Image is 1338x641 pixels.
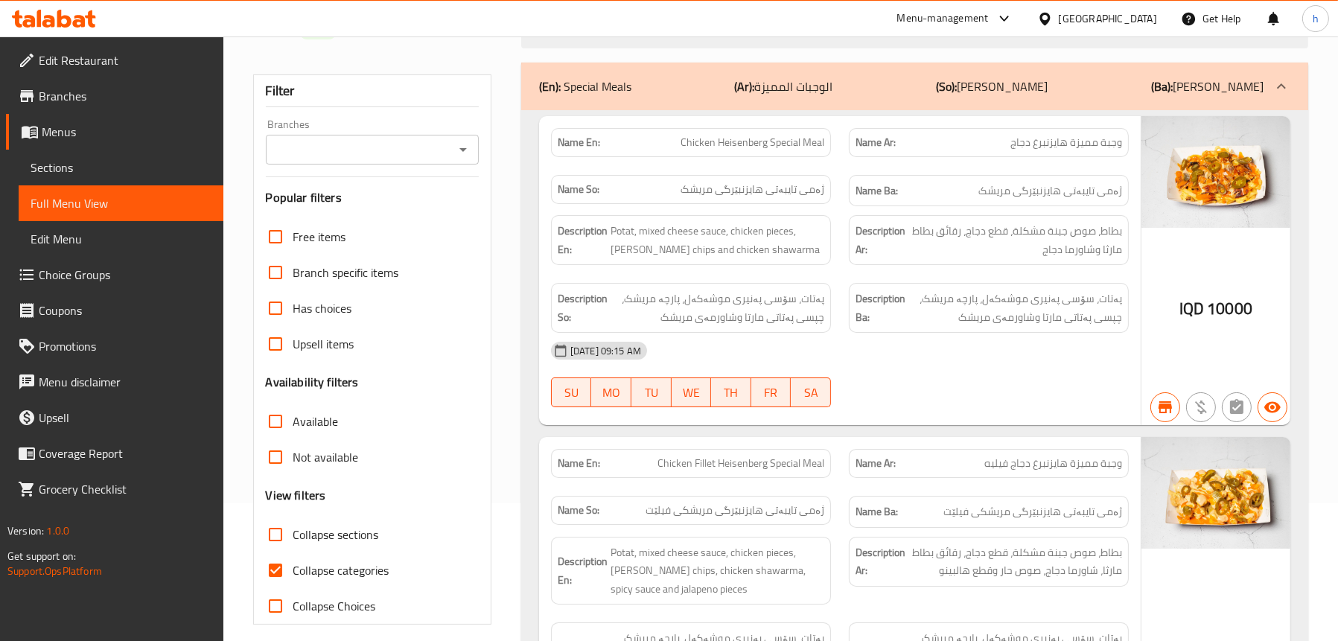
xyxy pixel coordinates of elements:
span: Not available [293,448,359,466]
b: (So): [936,75,957,98]
a: Coupons [6,293,223,328]
a: Grocery Checklist [6,471,223,507]
span: Menus [42,123,211,141]
span: Sections [31,159,211,176]
strong: Description So: [558,290,608,326]
a: Branches [6,78,223,114]
span: Edit Menu [31,230,211,248]
a: Support.OpsPlatform [7,561,102,581]
span: Chicken Fillet Heisenberg Special Meal [657,456,824,471]
span: ژەمی تایبەتی هایزنبێرگی مریشکی فیلێت [646,503,824,518]
span: پەتات، سۆسی پەنیری موشەکەل، پارچە مریشک، چپسی پەتاتی مارتا وشاورمەی مریشک [908,290,1122,326]
b: (Ba): [1151,75,1173,98]
button: Not has choices [1222,392,1252,422]
span: Chicken Heisenberg Special Meal [681,135,824,150]
span: ژەمی تایبەتی هایزنبێرگی مریشکی فیلێت [943,503,1122,521]
a: Choice Groups [6,257,223,293]
span: TH [717,382,745,404]
span: ژەمی تایبەتی هایزنبێرگی مریشک [681,182,824,197]
a: Menu disclaimer [6,364,223,400]
a: Full Menu View [19,185,223,221]
button: Branch specific item [1150,392,1180,422]
button: SU [551,377,591,407]
h3: Popular filters [266,189,479,206]
span: Collapse sections [293,526,379,543]
strong: Name En: [558,456,600,471]
p: [PERSON_NAME] [1151,77,1264,95]
span: [DATE] 09:15 AM [564,344,647,358]
span: Potat, mixed cheese sauce, chicken pieces, Martha potat chips and chicken shawarma [611,222,824,258]
strong: Description Ar: [856,543,905,580]
button: TH [711,377,751,407]
div: [GEOGRAPHIC_DATA] [1059,10,1157,27]
span: Potat, mixed cheese sauce, chicken pieces, [PERSON_NAME] chips, chicken shawarma, spicy sauce and... [611,543,824,599]
span: Branch specific items [293,264,399,281]
a: Sections [19,150,223,185]
strong: Name So: [558,182,599,197]
span: TU [637,382,666,404]
div: (En): Special Meals(Ar):الوجبات المميزة(So):[PERSON_NAME](Ba):[PERSON_NAME] [521,63,1308,110]
span: Promotions [39,337,211,355]
strong: Description En: [558,552,608,589]
strong: Name So: [558,503,599,518]
a: Menus [6,114,223,150]
img: Potat_Abu_Batini%D9%87%D8%A7%D9%8A%D8%B2%D9%86%D8%A8%D9%8A%D8%B1%D8%AC638411027670264532.jpg [1141,437,1290,549]
b: (En): [539,75,561,98]
span: IQD [1179,294,1204,323]
p: [PERSON_NAME] [936,77,1048,95]
span: Has choices [293,299,352,317]
h3: View filters [266,487,326,504]
button: TU [631,377,672,407]
span: Get support on: [7,546,76,566]
span: 1.0.0 [46,521,69,540]
span: Upsell items [293,335,354,353]
button: MO [591,377,631,407]
span: پەتات، سۆسی پەنیری موشەکەل، پارچە مریشک، چپسی پەتاتی مارتا وشاورمەی مریشک [611,290,824,326]
b: (Ar): [735,75,755,98]
span: وجبة مميزة هايزنبرغ دجاج فيليه [984,456,1122,471]
span: Free items [293,228,346,246]
span: MO [597,382,625,404]
h2: Ethar [253,18,503,40]
button: Purchased item [1186,392,1216,422]
span: Available [293,412,339,430]
span: SA [797,382,825,404]
span: WE [678,382,706,404]
span: Edit Restaurant [39,51,211,69]
p: Special Meals [539,77,631,95]
div: Menu-management [897,10,989,28]
span: Collapse Choices [293,597,376,615]
a: Upsell [6,400,223,436]
span: FR [757,382,786,404]
img: Potat_Abu_Batini%D9%87%D8%A7%D9%8A%D8%B2%D9%86%D8%A8%D9%8A%D8%B1%D8%AC638411027672124468.jpg [1141,116,1290,228]
button: FR [751,377,791,407]
span: وجبة مميزة هايزنبرغ دجاج [1010,135,1122,150]
a: Edit Restaurant [6,42,223,78]
span: h [1313,10,1319,27]
button: Available [1258,392,1287,422]
a: Promotions [6,328,223,364]
span: Upsell [39,409,211,427]
strong: Name Ba: [856,503,898,521]
span: 10000 [1207,294,1252,323]
button: Open [453,139,474,160]
span: Version: [7,521,44,540]
strong: Name Ar: [856,135,896,150]
span: Coverage Report [39,444,211,462]
span: Choice Groups [39,266,211,284]
span: ژەمی تایبەتی هایزنبێرگی مریشک [978,182,1122,200]
div: Filter [266,75,479,107]
span: SU [558,382,585,404]
button: SA [791,377,831,407]
p: الوجبات المميزة [735,77,833,95]
strong: Name Ba: [856,182,898,200]
strong: Description Ar: [856,222,905,258]
span: Collapse categories [293,561,389,579]
button: WE [672,377,712,407]
span: بطاط، صوص جبنة مشكلة، قطع دجاج، رقائق بطاط مارثا وشاورما دجاج [908,222,1122,258]
strong: Name Ar: [856,456,896,471]
strong: Description En: [558,222,608,258]
a: Edit Menu [19,221,223,257]
a: Coverage Report [6,436,223,471]
span: Full Menu View [31,194,211,212]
